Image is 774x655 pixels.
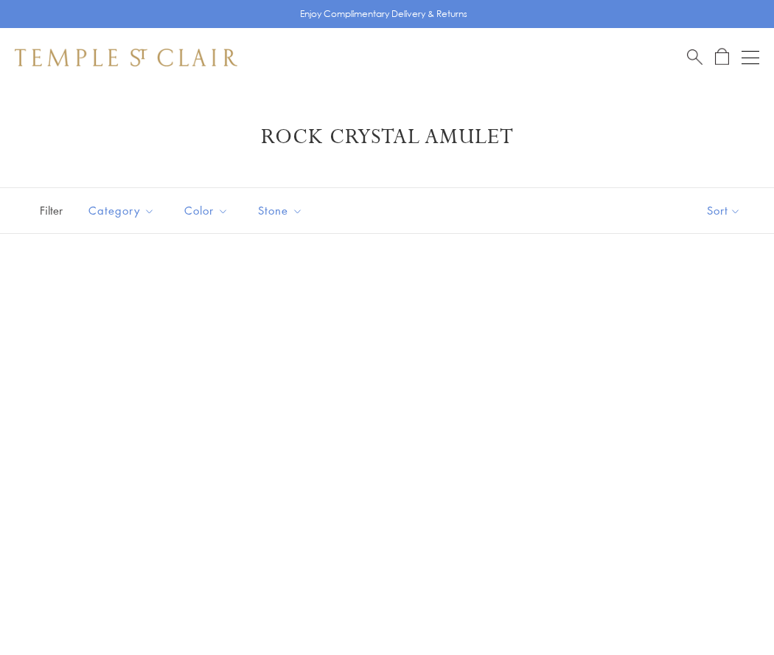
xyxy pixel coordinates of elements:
[15,49,237,66] img: Temple St. Clair
[300,7,467,21] p: Enjoy Complimentary Delivery & Returns
[687,48,702,66] a: Search
[77,194,166,227] button: Category
[177,201,240,220] span: Color
[37,124,737,150] h1: Rock Crystal Amulet
[81,201,166,220] span: Category
[173,194,240,227] button: Color
[742,49,759,66] button: Open navigation
[715,48,729,66] a: Open Shopping Bag
[251,201,314,220] span: Stone
[247,194,314,227] button: Stone
[674,188,774,233] button: Show sort by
